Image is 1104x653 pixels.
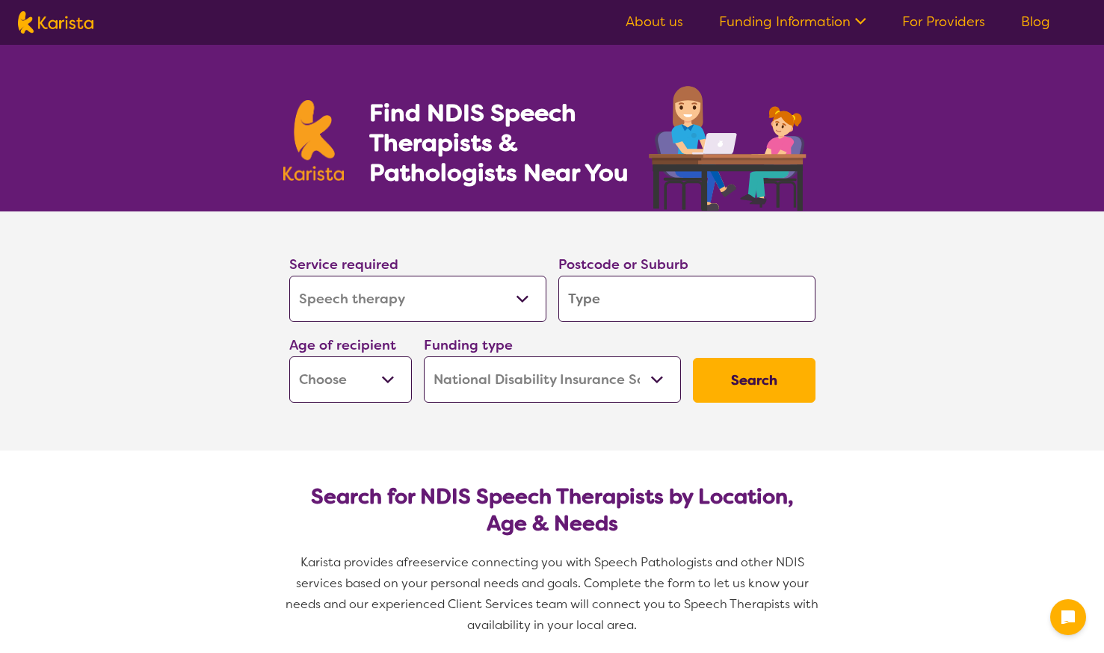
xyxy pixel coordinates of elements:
img: speech-therapy [637,81,821,211]
img: Karista logo [283,100,345,181]
input: Type [558,276,815,322]
label: Age of recipient [289,336,396,354]
span: free [404,554,428,570]
a: For Providers [902,13,985,31]
img: Karista logo [18,11,93,34]
button: Search [693,358,815,403]
label: Funding type [424,336,513,354]
h2: Search for NDIS Speech Therapists by Location, Age & Needs [301,483,804,537]
span: Karista provides a [300,554,404,570]
span: service connecting you with Speech Pathologists and other NDIS services based on your personal ne... [286,554,821,633]
label: Postcode or Suburb [558,256,688,273]
label: Service required [289,256,398,273]
h1: Find NDIS Speech Therapists & Pathologists Near You [369,98,646,188]
a: Blog [1021,13,1050,31]
a: About us [626,13,683,31]
a: Funding Information [719,13,866,31]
